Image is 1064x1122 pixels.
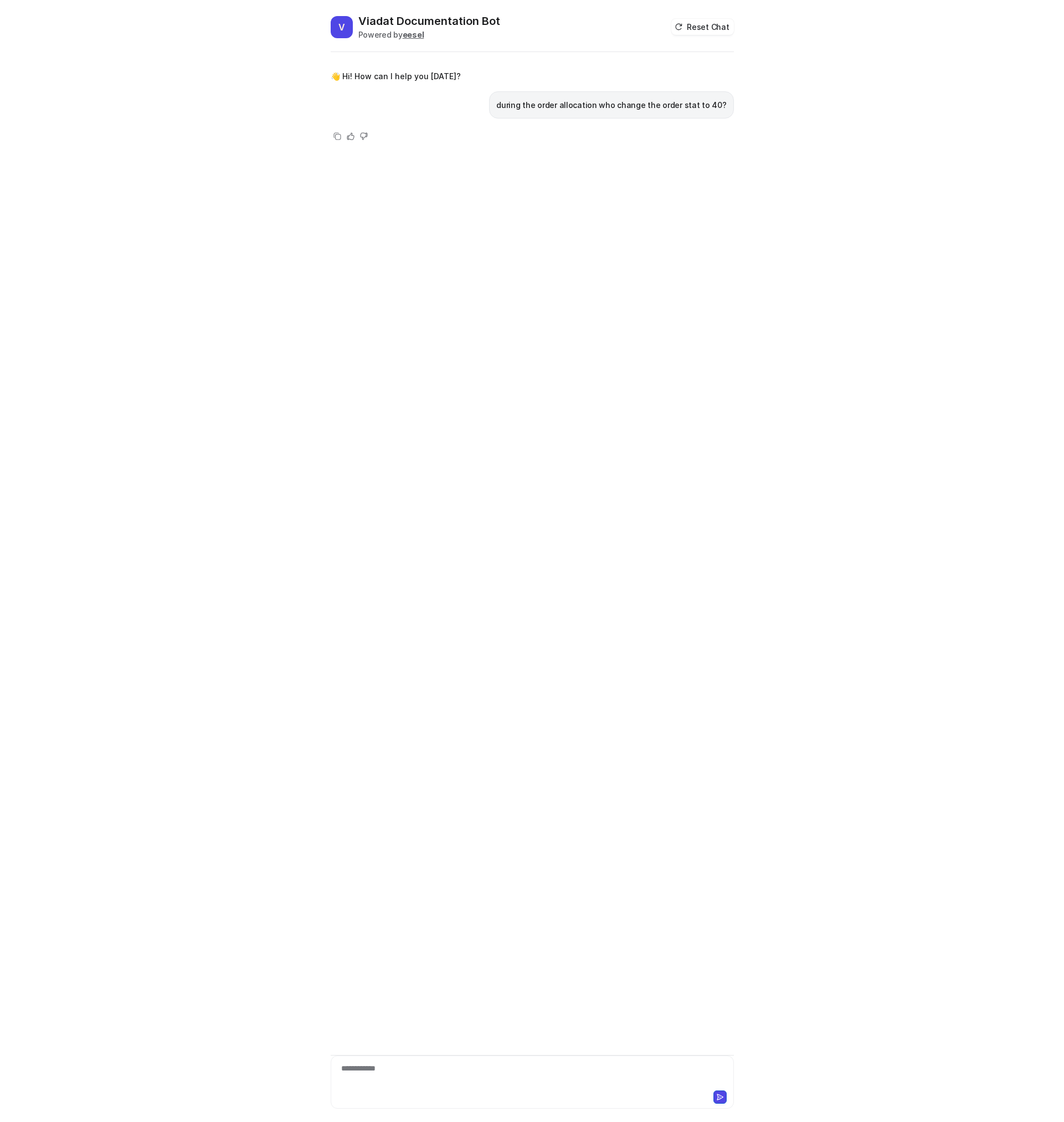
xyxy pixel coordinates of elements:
[331,16,353,38] span: V
[331,70,461,83] p: 👋 Hi! How can I help you [DATE]?
[671,19,733,35] button: Reset Chat
[496,99,726,112] p: during the order allocation who change the order stat to 40?
[403,30,424,39] b: eesel
[358,13,500,29] h2: Viadat Documentation Bot
[358,29,500,40] div: Powered by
